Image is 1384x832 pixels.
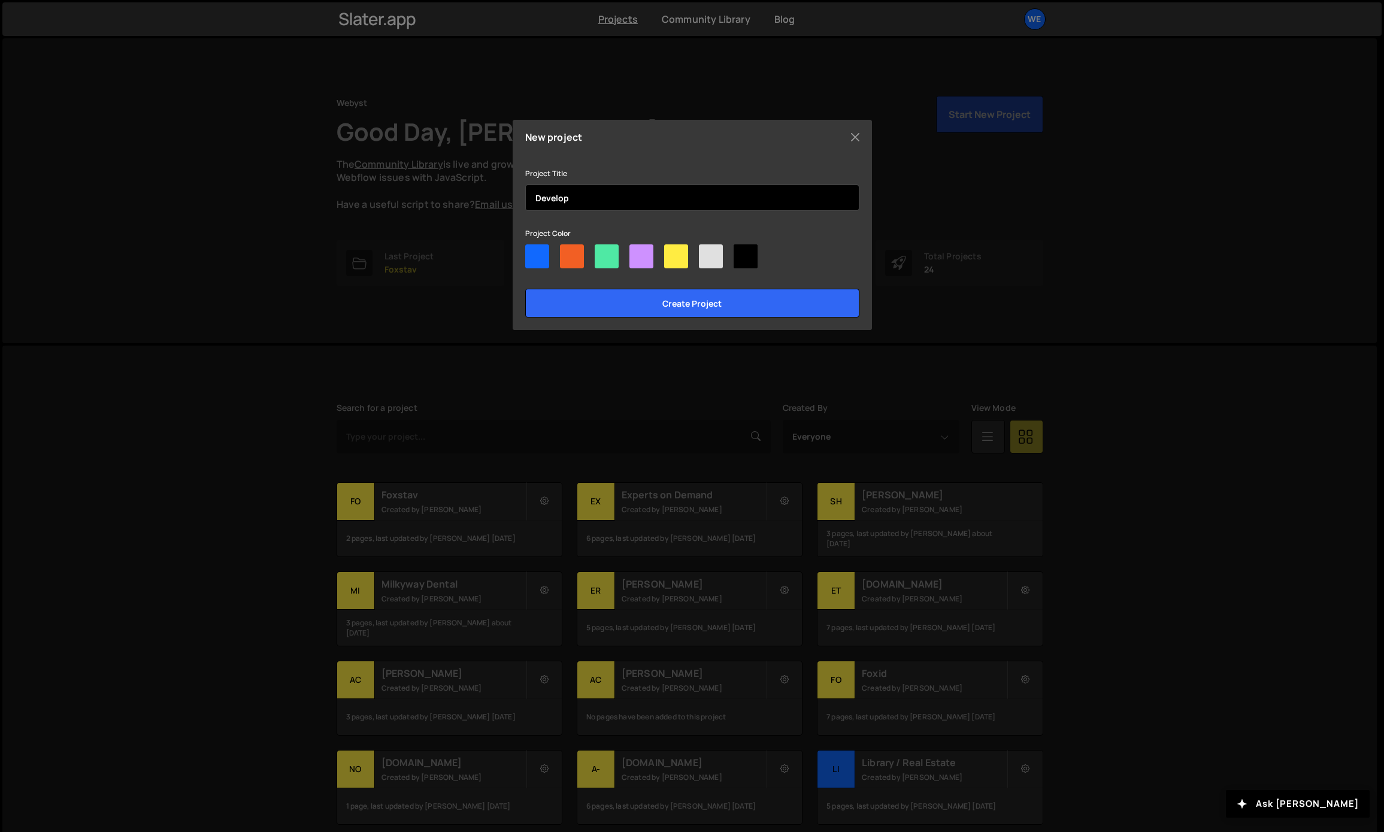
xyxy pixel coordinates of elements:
label: Project Title [525,168,568,180]
button: Close [846,128,864,146]
button: Ask [PERSON_NAME] [1226,790,1370,818]
label: Project Color [525,228,571,240]
input: Project name [525,184,859,211]
input: Create project [525,289,859,317]
h5: New project [525,132,583,142]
